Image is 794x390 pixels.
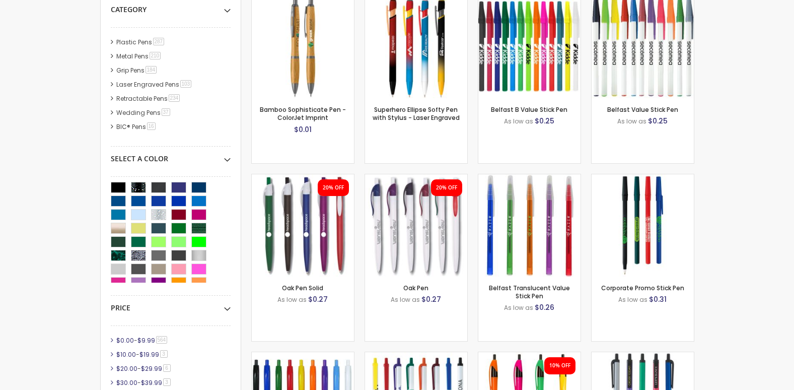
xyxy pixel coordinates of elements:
div: Price [111,296,231,313]
span: 103 [180,80,192,88]
span: 234 [169,94,180,102]
img: Oak Pen Solid [252,174,354,277]
div: 20% OFF [436,184,457,191]
a: $20.00-$29.996 [114,364,174,373]
a: Bamboo Sophisticate Pen - ColorJet Imprint [260,105,346,122]
a: Belfast Translucent Value Stick Pen [478,174,581,182]
span: 3 [163,378,171,386]
span: $0.00 [116,336,134,345]
span: 6 [163,364,171,372]
span: $0.25 [535,116,554,126]
span: As low as [504,117,533,125]
a: Superhero Ellipse Softy Pen with Stylus - Laser Engraved [373,105,460,122]
a: $10.00-$19.993 [114,350,171,359]
a: Metallic Contender Pen [592,352,694,360]
span: 210 [150,52,161,59]
a: Belfast B Value Stick Pen [491,105,567,114]
span: $19.99 [139,350,159,359]
span: 3 [160,350,168,358]
span: $0.01 [294,124,312,135]
img: Belfast Translucent Value Stick Pen [478,174,581,277]
div: 10% OFF [549,362,570,369]
a: Custom Cambria Plastic Retractable Ballpoint Pen - Monochromatic Body Color [252,352,354,360]
span: 16 [147,122,156,130]
a: Metal Pens210 [114,52,165,60]
span: $29.99 [141,364,162,373]
iframe: Google Customer Reviews [711,363,794,390]
span: As low as [277,295,307,304]
a: Corporate Promo Stick Pen [592,174,694,182]
span: 37 [162,108,170,116]
a: Oak Pen Solid [252,174,354,182]
a: Contender Pen [365,352,467,360]
span: 564 [156,336,168,344]
img: Oak Pen [365,174,467,277]
span: $20.00 [116,364,137,373]
span: $0.27 [421,294,441,304]
a: Grip Pens184 [114,66,161,75]
div: Select A Color [111,147,231,164]
a: Oak Pen Solid [282,284,323,292]
a: BIC® Pens16 [114,122,159,131]
span: $0.31 [649,294,667,304]
div: 20% OFF [323,184,344,191]
span: $39.99 [141,378,162,387]
a: Oak Pen [403,284,428,292]
span: 287 [153,38,165,45]
span: $0.27 [308,294,328,304]
span: As low as [617,117,646,125]
a: Wedding Pens37 [114,108,174,117]
a: $0.00-$9.99564 [114,336,171,345]
span: $10.00 [116,350,136,359]
a: $30.00-$39.993 [114,378,174,387]
span: $0.26 [535,302,554,312]
a: Laser Engraved Pens103 [114,80,195,89]
span: $0.25 [648,116,668,126]
span: $30.00 [116,378,137,387]
a: Retractable Pens234 [114,94,184,103]
span: As low as [504,303,533,312]
span: As low as [618,295,647,304]
span: $9.99 [137,336,155,345]
img: Corporate Promo Stick Pen [592,174,694,277]
span: 184 [146,66,157,74]
a: Plastic Pens287 [114,38,168,46]
a: Oak Pen [365,174,467,182]
a: Belfast Translucent Value Stick Pen [489,284,570,300]
a: Corporate Promo Stick Pen [601,284,684,292]
a: Neon Slimster Pen [478,352,581,360]
a: Belfast Value Stick Pen [607,105,678,114]
span: As low as [391,295,420,304]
